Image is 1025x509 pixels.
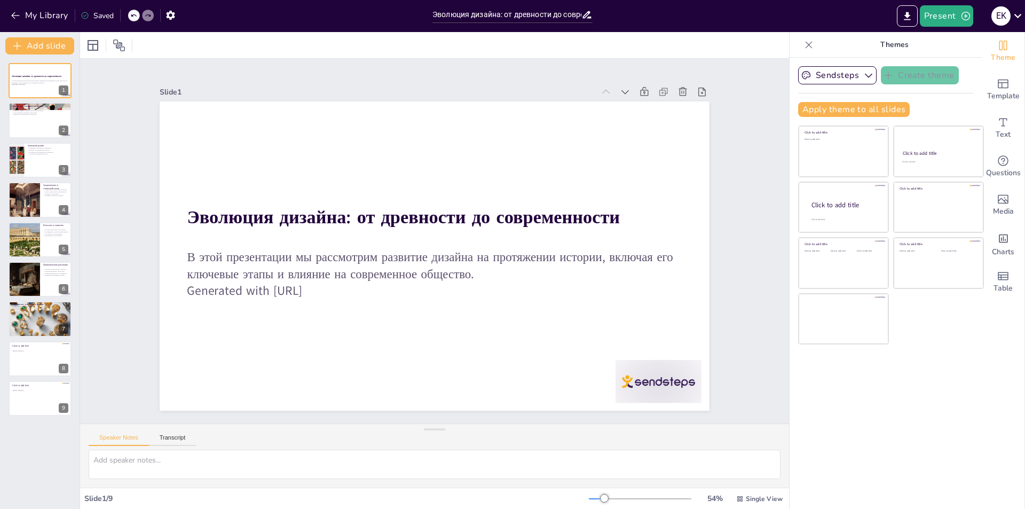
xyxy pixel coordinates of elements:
span: Table [994,283,1013,294]
div: Click to add text [857,250,881,253]
p: Античный дизайн [27,144,68,147]
div: 6 [59,284,68,294]
p: Влияние на атмосферу [43,193,68,195]
button: My Library [8,7,73,24]
button: Create theme [881,66,959,84]
div: 8 [9,341,72,377]
p: Generated with [URL] [12,84,68,86]
span: Media [993,206,1014,217]
div: https://cdn.sendsteps.com/images/logo/sendsteps_logo_white.pnghttps://cdn.sendsteps.com/images/lo... [9,262,72,297]
p: Функциональность и эстетика [12,312,68,314]
p: Промышленная революция [43,263,68,267]
button: Apply theme to all slides [798,102,910,117]
span: Click to add title [12,344,29,347]
input: Insert title [432,7,581,22]
p: Возвращение к классическим идеалам [43,231,68,233]
button: Speaker Notes [89,434,149,446]
p: Современные тенденции в дизайне [12,303,68,307]
div: Click to add title [900,186,976,191]
div: 1 [59,85,68,95]
div: Click to add title [900,242,976,246]
div: https://cdn.sendsteps.com/images/logo/sendsteps_logo_white.pnghttps://cdn.sendsteps.com/images/lo... [9,63,72,98]
div: 9 [9,381,72,416]
p: Человеческое восприятие пространства [27,151,68,153]
p: Древние цивилизации заложили основы дизайна [12,107,68,109]
p: Использование природных материалов [12,111,68,113]
div: Add ready made slides [982,71,1024,109]
p: Древние цивилизации и их дизайн [12,105,68,108]
p: В этой презентации мы рассмотрим развитие дизайна на протяжении истории, включая его ключевые эта... [187,248,682,283]
button: Export to PowerPoint [897,5,918,27]
p: Человеческие ценности в дизайне [43,229,68,231]
div: Click to add title [903,150,974,156]
div: Click to add title [805,242,881,246]
p: Доступность и разнообразие [43,233,68,235]
p: Themes [817,32,971,58]
span: Click to add text [13,350,23,352]
button: Sendsteps [798,66,877,84]
span: Theme [991,52,1015,64]
p: [PERSON_NAME] отражает ценности и верования [12,109,68,112]
button: Transcript [149,434,196,446]
div: Layout [84,37,101,54]
div: https://cdn.sendsteps.com/images/logo/sendsteps_logo_white.pnghttps://cdn.sendsteps.com/images/lo... [9,143,72,178]
p: Символизм готической архитектуры [43,189,68,191]
p: Изменение восприятия эстетики [43,275,68,277]
div: https://cdn.sendsteps.com/images/logo/sendsteps_logo_white.pnghttps://cdn.sendsteps.com/images/lo... [9,222,72,257]
div: Click to add text [805,138,881,141]
span: Single View [746,495,783,503]
button: Present [920,5,973,27]
p: Эстетика и функциональность [27,153,68,155]
div: Slide 1 / 9 [84,494,589,504]
div: Get real-time input from your audience [982,147,1024,186]
div: Click to add title [811,200,880,209]
div: 5 [59,245,68,254]
div: Slide 1 [160,87,594,97]
div: 54 % [702,494,728,504]
p: Ориентированность на потребителя [43,272,68,275]
div: Click to add text [900,250,933,253]
div: 8 [59,364,68,373]
div: Click to add text [902,161,973,163]
p: Массовое производство в дизайне [43,269,68,271]
div: Add charts and graphs [982,224,1024,263]
div: Change the overall theme [982,32,1024,71]
span: Position [113,39,125,52]
div: 9 [59,403,68,413]
span: Text [996,129,1011,140]
p: Новые технологии в строительстве [43,191,68,193]
div: Click to add title [805,130,881,135]
div: 3 [59,165,68,175]
div: 2 [59,126,68,135]
p: Символика в архитектуре и искусстве [12,113,68,115]
div: https://cdn.sendsteps.com/images/logo/sendsteps_logo_white.pnghttps://cdn.sendsteps.com/images/lo... [9,103,72,138]
button: Add slide [5,37,74,54]
div: Saved [81,11,114,21]
div: 7 [59,324,68,334]
p: Многообразие областей дизайна [12,306,68,308]
span: Click to add text [13,389,23,391]
div: Add text boxes [982,109,1024,147]
strong: Эволюция дизайна: от древности до современности [12,75,61,77]
span: Charts [992,246,1014,258]
p: Вдохновение и достижения [43,234,68,237]
p: Влияние на современный дизайн [27,149,68,151]
div: E K [991,6,1011,26]
p: Ренессанс и гуманизм [43,224,68,227]
div: Add a table [982,263,1024,301]
div: Add images, graphics, shapes or video [982,186,1024,224]
div: 4 [59,205,68,215]
div: Click to add body [811,218,879,221]
p: В этой презентации мы рассмотрим развитие дизайна на протяжении истории, включая его ключевые эта... [12,80,68,84]
p: Принципы пропорций и симметрии [27,147,68,149]
span: Questions [986,167,1021,179]
strong: Эволюция дизайна: от древности до современности [187,205,620,230]
p: Generated with [URL] [187,283,682,300]
p: Новаторские идеи и технологии [43,270,68,272]
div: Click to add text [941,250,975,253]
div: Click to add text [805,250,829,253]
div: https://cdn.sendsteps.com/images/logo/sendsteps_logo_white.pnghttps://cdn.sendsteps.com/images/lo... [9,182,72,217]
div: 7 [9,301,72,336]
p: Использование новых технологий [12,310,68,312]
span: Click to add title [12,384,29,387]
